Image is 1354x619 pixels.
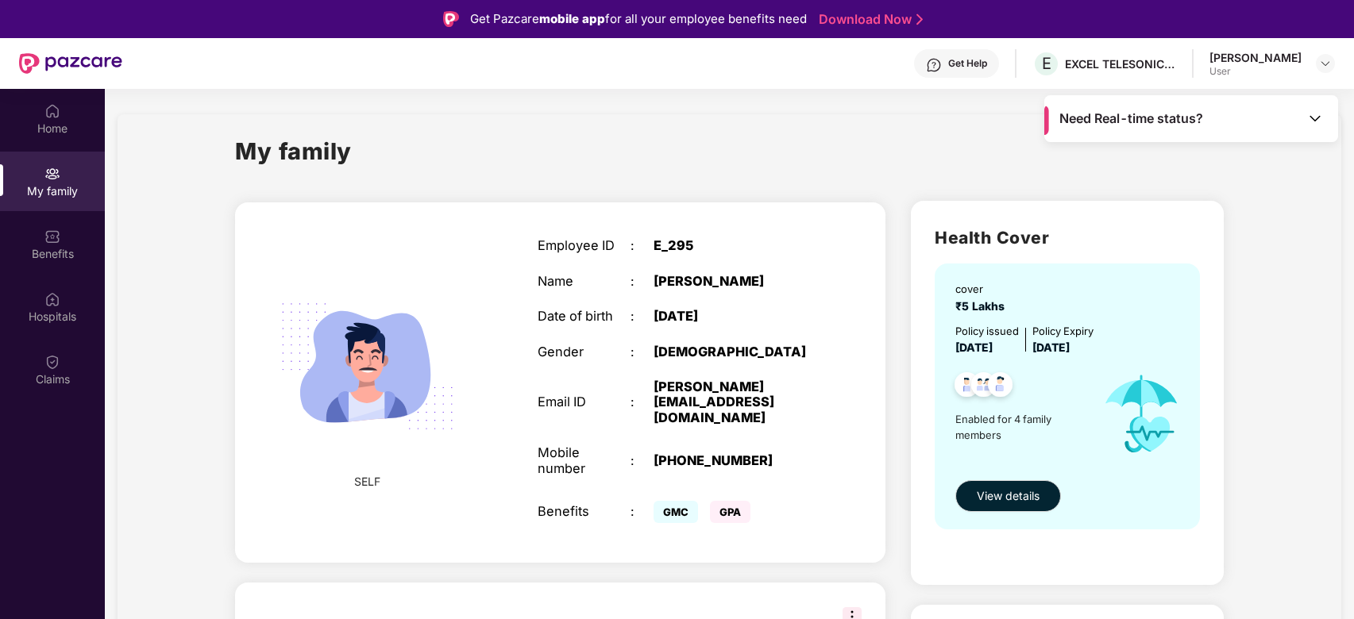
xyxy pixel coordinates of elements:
img: svg+xml;base64,PHN2ZyBpZD0iSGVscC0zMngzMiIgeG1sbnM9Imh0dHA6Ly93d3cudzMub3JnLzIwMDAvc3ZnIiB3aWR0aD... [926,57,942,73]
div: Gender [538,344,630,359]
div: : [631,309,654,324]
div: EXCEL TELESONIC INDIA PRIVATE LIMITED [1065,56,1176,71]
div: Policy Expiry [1032,323,1094,339]
img: svg+xml;base64,PHN2ZyB3aWR0aD0iMjAiIGhlaWdodD0iMjAiIHZpZXdCb3g9IjAgMCAyMCAyMCIgZmlsbD0ibm9uZSIgeG... [44,166,60,182]
span: GMC [654,501,698,523]
span: SELF [354,473,380,490]
img: svg+xml;base64,PHN2ZyB4bWxucz0iaHR0cDovL3d3dy53My5vcmcvMjAwMC9zdmciIHdpZHRoPSI0OC45NDMiIGhlaWdodD... [947,367,986,406]
div: Mobile number [538,445,630,476]
div: [PHONE_NUMBER] [654,453,816,468]
a: Download Now [819,11,918,28]
img: svg+xml;base64,PHN2ZyBpZD0iRHJvcGRvd24tMzJ4MzIiIHhtbG5zPSJodHRwOi8vd3d3LnczLm9yZy8yMDAwL3N2ZyIgd2... [1319,57,1332,70]
div: : [631,274,654,289]
img: svg+xml;base64,PHN2ZyB4bWxucz0iaHR0cDovL3d3dy53My5vcmcvMjAwMC9zdmciIHdpZHRoPSIyMjQiIGhlaWdodD0iMT... [260,260,474,473]
div: Get Help [948,57,987,70]
div: Policy issued [955,323,1019,339]
img: icon [1088,356,1196,472]
div: Employee ID [538,238,630,253]
div: [PERSON_NAME] [654,274,816,289]
div: Name [538,274,630,289]
div: : [631,344,654,359]
div: Benefits [538,504,630,519]
div: cover [955,281,1011,297]
h2: Health Cover [935,225,1199,251]
img: svg+xml;base64,PHN2ZyBpZD0iQ2xhaW0iIHhtbG5zPSJodHRwOi8vd3d3LnczLm9yZy8yMDAwL3N2ZyIgd2lkdGg9IjIwIi... [44,354,60,370]
img: Logo [443,11,459,27]
img: New Pazcare Logo [19,53,122,74]
span: Need Real-time status? [1059,110,1203,127]
span: [DATE] [1032,340,1070,354]
div: [PERSON_NAME][EMAIL_ADDRESS][DOMAIN_NAME] [654,379,816,425]
h1: My family [235,133,352,169]
div: [DEMOGRAPHIC_DATA] [654,344,816,359]
img: Stroke [916,11,923,28]
img: svg+xml;base64,PHN2ZyB4bWxucz0iaHR0cDovL3d3dy53My5vcmcvMjAwMC9zdmciIHdpZHRoPSI0OC45NDMiIGhlaWdodD... [981,367,1020,406]
img: svg+xml;base64,PHN2ZyBpZD0iQmVuZWZpdHMiIHhtbG5zPSJodHRwOi8vd3d3LnczLm9yZy8yMDAwL3N2ZyIgd2lkdGg9Ij... [44,229,60,244]
div: : [631,394,654,409]
span: [DATE] [955,340,993,354]
div: Email ID [538,394,630,409]
img: svg+xml;base64,PHN2ZyBpZD0iSG9tZSIgeG1sbnM9Imh0dHA6Ly93d3cudzMub3JnLzIwMDAvc3ZnIiB3aWR0aD0iMjAiIG... [44,103,60,119]
div: [PERSON_NAME] [1209,50,1302,65]
div: [DATE] [654,309,816,324]
img: svg+xml;base64,PHN2ZyBpZD0iSG9zcGl0YWxzIiB4bWxucz0iaHR0cDovL3d3dy53My5vcmcvMjAwMC9zdmciIHdpZHRoPS... [44,291,60,307]
button: View details [955,480,1061,512]
div: Get Pazcare for all your employee benefits need [470,10,807,29]
span: GPA [710,501,750,523]
span: ₹5 Lakhs [955,299,1011,313]
div: User [1209,65,1302,78]
span: Enabled for 4 family members [955,411,1087,444]
strong: mobile app [539,11,605,26]
div: E_295 [654,238,816,253]
img: Toggle Icon [1307,110,1323,126]
img: svg+xml;base64,PHN2ZyB4bWxucz0iaHR0cDovL3d3dy53My5vcmcvMjAwMC9zdmciIHdpZHRoPSI0OC45MTUiIGhlaWdodD... [964,367,1003,406]
div: : [631,238,654,253]
div: : [631,504,654,519]
span: E [1042,54,1051,73]
div: : [631,453,654,468]
div: Date of birth [538,309,630,324]
span: View details [977,487,1040,505]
